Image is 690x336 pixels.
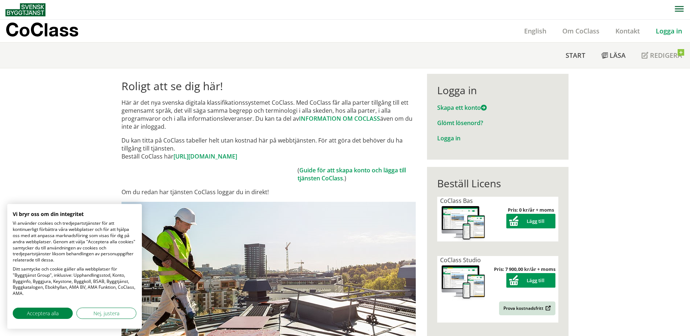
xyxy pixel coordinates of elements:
strong: Pris: 0 kr/år + moms [508,207,554,213]
p: Om du redan har tjänsten CoClass loggar du in direkt! [121,188,416,196]
span: Acceptera alla [27,309,59,317]
p: CoClass [5,25,79,34]
a: CoClass [5,20,94,42]
strong: Pris: 7 900,00 kr/år + moms [494,266,555,272]
a: Om CoClass [554,27,607,35]
a: INFORMATION OM COCLASS [299,115,380,123]
a: English [516,27,554,35]
a: Läsa [593,43,634,68]
h1: Roligt att se dig här! [121,80,416,93]
span: Start [566,51,585,60]
a: Kontakt [607,27,648,35]
button: Acceptera alla cookies [13,308,73,319]
a: Lägg till [506,218,555,224]
img: Svensk Byggtjänst [5,3,45,16]
p: Här är det nya svenska digitala klassifikationssystemet CoClass. Med CoClass får alla parter till... [121,99,416,131]
span: Läsa [610,51,626,60]
p: Du kan titta på CoClass tabeller helt utan kostnad här på webbtjänsten. För att göra det behöver ... [121,136,416,160]
a: Glömt lösenord? [437,119,483,127]
span: CoClass Bas [440,197,473,205]
a: Start [558,43,593,68]
h2: Vi bryr oss om din integritet [13,211,136,217]
a: Logga in [648,27,690,35]
button: Lägg till [506,214,555,228]
a: Lägg till [506,277,555,284]
button: Lägg till [506,273,555,288]
td: ( .) [298,166,416,182]
span: Nej, justera [93,309,119,317]
p: Vi använder cookies och tredjepartstjänster för att kontinuerligt förbättra våra webbplatser och ... [13,220,136,263]
img: coclass-license.jpg [440,205,487,241]
img: Outbound.png [544,305,551,311]
div: Logga in [437,84,558,96]
p: Ditt samtycke och cookie gäller alla webbplatser för "Byggtjänst Group", inklusive: Upphandlingss... [13,266,136,297]
a: [URL][DOMAIN_NAME] [174,152,237,160]
span: CoClass Studio [440,256,481,264]
a: Skapa ett konto [437,104,487,112]
button: Justera cookie preferenser [76,308,136,319]
a: Prova kostnadsfritt [499,301,555,315]
div: Beställ Licens [437,177,558,189]
a: Guide för att skapa konto och lägga till tjänsten CoClass [298,166,406,182]
a: Logga in [437,134,460,142]
img: coclass-license.jpg [440,264,487,301]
